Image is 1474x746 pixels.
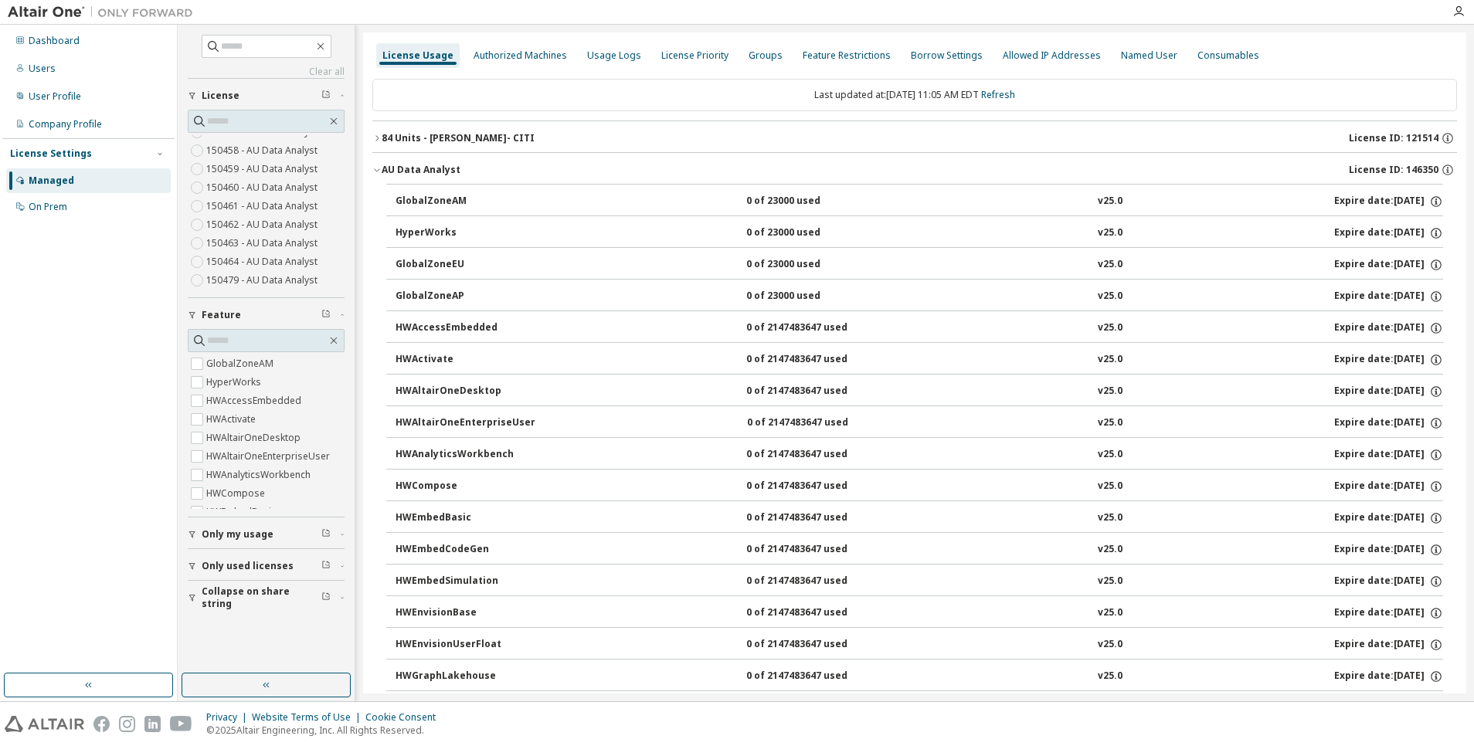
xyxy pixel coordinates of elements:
[396,470,1443,504] button: HWCompose0 of 2147483647 usedv25.0Expire date:[DATE]
[188,298,345,332] button: Feature
[1098,670,1122,683] div: v25.0
[1098,606,1122,620] div: v25.0
[202,560,294,572] span: Only used licenses
[746,290,885,303] div: 0 of 23000 used
[396,195,535,209] div: GlobalZoneAM
[206,484,268,503] label: HWCompose
[746,638,885,652] div: 0 of 2147483647 used
[396,543,535,557] div: HWEmbedCodeGen
[396,575,535,588] div: HWEmbedSimulation
[321,90,331,102] span: Clear filter
[746,606,885,620] div: 0 of 2147483647 used
[188,66,345,78] a: Clear all
[396,375,1443,409] button: HWAltairOneDesktop0 of 2147483647 usedv25.0Expire date:[DATE]
[206,410,259,429] label: HWActivate
[1334,511,1443,525] div: Expire date: [DATE]
[746,575,885,588] div: 0 of 2147483647 used
[1098,353,1122,367] div: v25.0
[206,354,277,373] label: GlobalZoneAM
[1334,258,1443,272] div: Expire date: [DATE]
[1098,511,1122,525] div: v25.0
[1197,49,1259,62] div: Consumables
[746,321,885,335] div: 0 of 2147483647 used
[29,118,102,131] div: Company Profile
[396,258,535,272] div: GlobalZoneEU
[746,670,885,683] div: 0 of 2147483647 used
[321,592,331,604] span: Clear filter
[1334,195,1443,209] div: Expire date: [DATE]
[206,392,304,410] label: HWAccessEmbedded
[206,711,252,724] div: Privacy
[1098,575,1122,588] div: v25.0
[1349,164,1438,176] span: License ID: 146350
[202,90,239,102] span: License
[746,226,885,240] div: 0 of 23000 used
[1334,670,1443,683] div: Expire date: [DATE]
[1334,290,1443,303] div: Expire date: [DATE]
[396,670,535,683] div: HWGraphLakehouse
[252,711,365,724] div: Website Terms of Use
[746,511,885,525] div: 0 of 2147483647 used
[746,385,885,398] div: 0 of 2147483647 used
[93,716,110,732] img: facebook.svg
[5,716,84,732] img: altair_logo.svg
[206,373,264,392] label: HyperWorks
[1098,321,1122,335] div: v25.0
[746,480,885,493] div: 0 of 2147483647 used
[1098,543,1122,557] div: v25.0
[202,309,241,321] span: Feature
[1098,448,1122,462] div: v25.0
[188,581,345,615] button: Collapse on share string
[1334,226,1443,240] div: Expire date: [DATE]
[365,711,445,724] div: Cookie Consent
[1121,49,1177,62] div: Named User
[396,248,1443,282] button: GlobalZoneEU0 of 23000 usedv25.0Expire date:[DATE]
[396,448,535,462] div: HWAnalyticsWorkbench
[747,416,886,430] div: 0 of 2147483647 used
[29,175,74,187] div: Managed
[587,49,641,62] div: Usage Logs
[372,121,1457,155] button: 84 Units - [PERSON_NAME]- CITILicense ID: 121514
[1334,448,1443,462] div: Expire date: [DATE]
[1334,575,1443,588] div: Expire date: [DATE]
[1098,258,1122,272] div: v25.0
[206,271,321,290] label: 150479 - AU Data Analyst
[206,197,321,215] label: 150461 - AU Data Analyst
[1098,416,1122,430] div: v25.0
[119,716,135,732] img: instagram.svg
[1098,195,1122,209] div: v25.0
[396,628,1443,662] button: HWEnvisionUserFloat0 of 2147483647 usedv25.0Expire date:[DATE]
[29,35,80,47] div: Dashboard
[746,195,885,209] div: 0 of 23000 used
[396,385,535,398] div: HWAltairOneDesktop
[206,234,321,253] label: 150463 - AU Data Analyst
[188,517,345,551] button: Only my usage
[372,79,1457,111] div: Last updated at: [DATE] 11:05 AM EDT
[1334,606,1443,620] div: Expire date: [DATE]
[746,448,885,462] div: 0 of 2147483647 used
[321,560,331,572] span: Clear filter
[1334,543,1443,557] div: Expire date: [DATE]
[1349,132,1438,144] span: License ID: 121514
[206,466,314,484] label: HWAnalyticsWorkbench
[396,416,535,430] div: HWAltairOneEnterpriseUser
[396,185,1443,219] button: GlobalZoneAM0 of 23000 usedv25.0Expire date:[DATE]
[170,716,192,732] img: youtube.svg
[8,5,201,20] img: Altair One
[396,216,1443,250] button: HyperWorks0 of 23000 usedv25.0Expire date:[DATE]
[396,596,1443,630] button: HWEnvisionBase0 of 2147483647 usedv25.0Expire date:[DATE]
[206,724,445,737] p: © 2025 Altair Engineering, Inc. All Rights Reserved.
[372,153,1457,187] button: AU Data AnalystLicense ID: 146350
[29,63,56,75] div: Users
[746,258,885,272] div: 0 of 23000 used
[396,226,535,240] div: HyperWorks
[206,215,321,234] label: 150462 - AU Data Analyst
[1334,385,1443,398] div: Expire date: [DATE]
[321,309,331,321] span: Clear filter
[1334,321,1443,335] div: Expire date: [DATE]
[206,447,333,466] label: HWAltairOneEnterpriseUser
[382,164,460,176] div: AU Data Analyst
[396,406,1443,440] button: HWAltairOneEnterpriseUser0 of 2147483647 usedv25.0Expire date:[DATE]
[396,311,1443,345] button: HWAccessEmbedded0 of 2147483647 usedv25.0Expire date:[DATE]
[206,429,304,447] label: HWAltairOneDesktop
